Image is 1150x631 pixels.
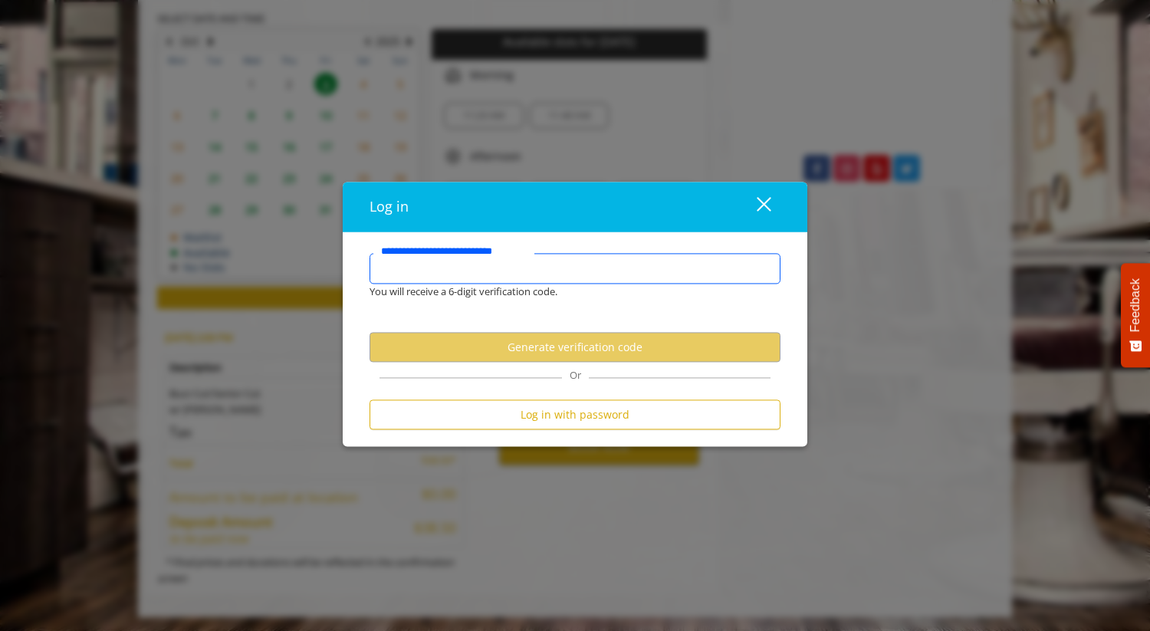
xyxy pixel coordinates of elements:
[358,284,769,301] div: You will receive a 6-digit verification code.
[370,400,780,430] button: Log in with password
[1121,263,1150,367] button: Feedback - Show survey
[562,369,589,383] span: Or
[370,198,409,216] span: Log in
[728,191,780,222] button: close dialog
[370,332,780,362] button: Generate verification code
[1129,278,1142,332] span: Feedback
[739,196,770,219] div: close dialog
